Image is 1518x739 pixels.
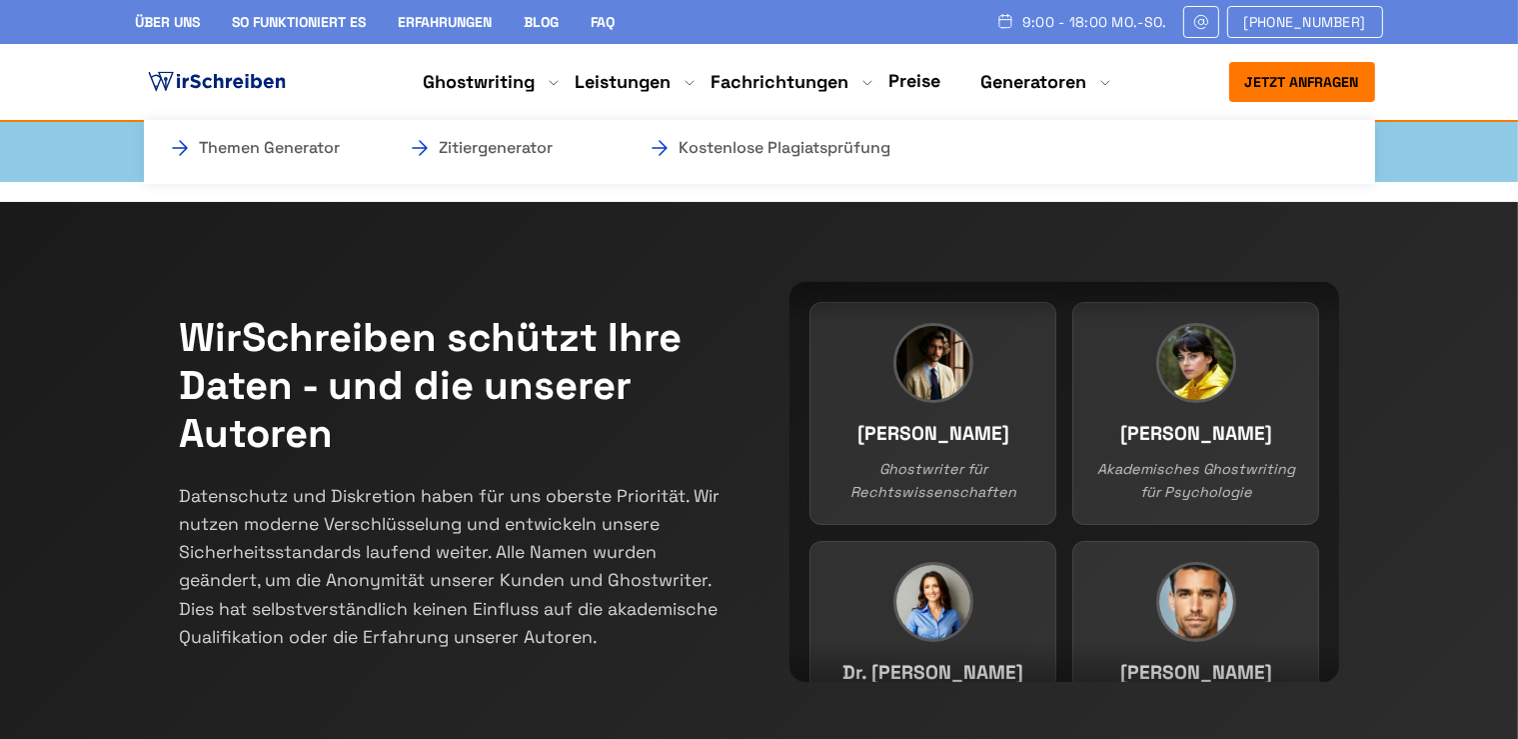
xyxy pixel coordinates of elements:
[712,70,849,94] a: Fachrichtungen
[648,136,847,160] a: Kostenlose Plagiatsprüfung
[1227,6,1383,38] a: [PHONE_NUMBER]
[399,13,493,31] a: Erfahrungen
[180,314,730,458] h2: WirSchreiben schützt Ihre Daten - und die unserer Autoren
[981,70,1087,94] a: Generatoren
[889,69,941,92] a: Preise
[233,13,367,31] a: So funktioniert es
[168,136,368,160] a: Themen Generator
[592,13,616,31] a: FAQ
[1093,624,1298,655] h3: [PERSON_NAME]
[424,70,536,94] a: Ghostwriting
[789,282,1339,682] div: Team members continuous slider
[144,67,290,97] img: logo ghostwriter-österreich
[408,136,608,160] a: Zitiergenerator
[576,70,672,94] a: Leistungen
[1244,14,1366,30] span: [PHONE_NUMBER]
[830,385,1035,416] h3: [PERSON_NAME]
[830,624,1035,655] h3: Dr. [PERSON_NAME]
[1022,14,1167,30] span: 9:00 - 18:00 Mo.-So.
[180,482,730,651] p: Datenschutz und Diskretion haben für uns oberste Priorität. Wir nutzen moderne Verschlüsselung un...
[136,13,201,31] a: Über uns
[1192,14,1210,30] img: Email
[1093,385,1298,416] h3: [PERSON_NAME]
[996,13,1014,29] img: Schedule
[525,13,560,31] a: Blog
[1229,62,1375,102] button: Jetzt anfragen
